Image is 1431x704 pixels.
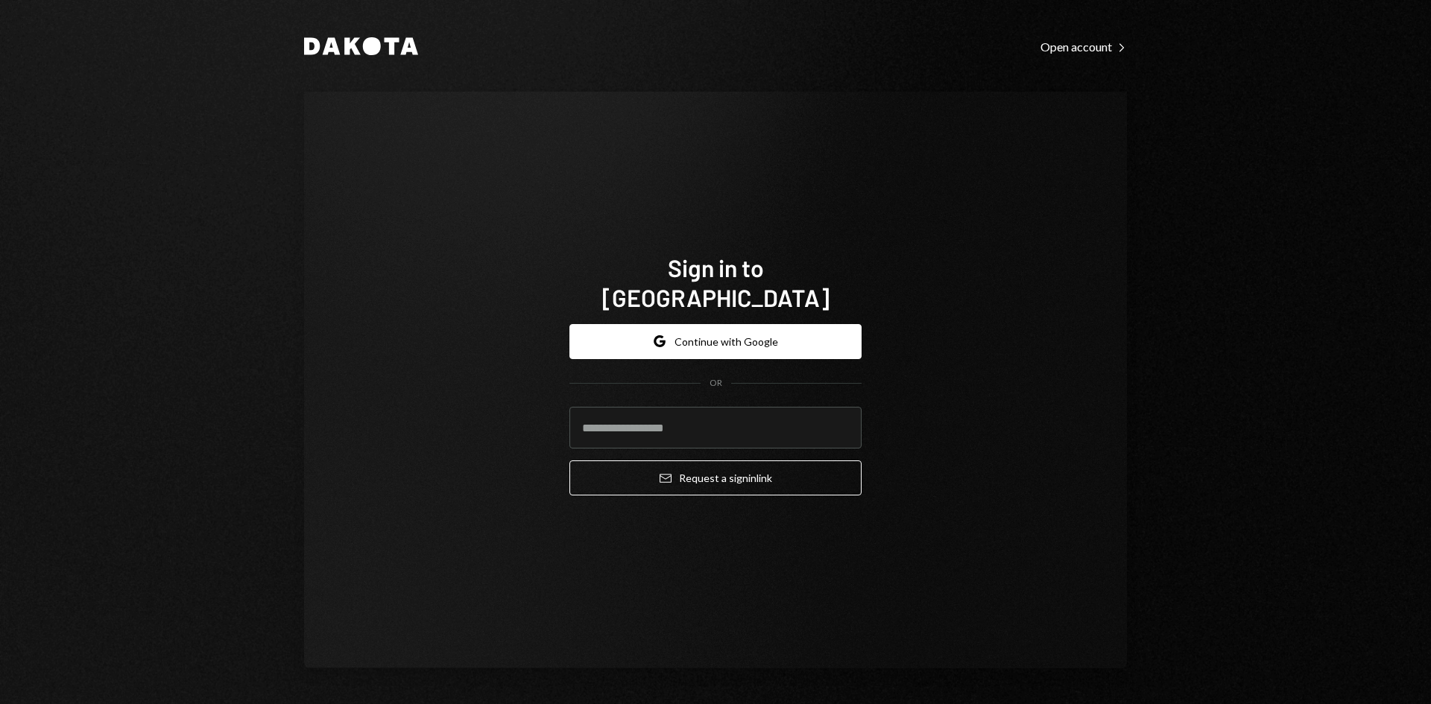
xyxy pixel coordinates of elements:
div: OR [710,377,722,390]
button: Continue with Google [569,324,862,359]
button: Request a signinlink [569,460,862,495]
h1: Sign in to [GEOGRAPHIC_DATA] [569,253,862,312]
a: Open account [1040,38,1127,54]
div: Open account [1040,39,1127,54]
